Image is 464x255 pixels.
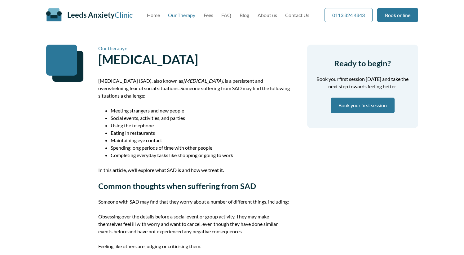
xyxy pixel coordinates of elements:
li: Maintaining eye contact [111,137,292,144]
a: Blog [240,12,249,18]
a: Fees [204,12,213,18]
li: Spending long periods of time with other people [111,144,292,152]
li: Eating in restaurants [111,129,292,137]
span: Leeds Anxiety [67,10,115,19]
a: FAQ [221,12,231,18]
a: Book your first session [331,98,395,113]
a: Book online [377,8,418,22]
a: Our therapy [98,45,125,51]
p: [MEDICAL_DATA] (SAD), also known as , is a persistent and overwhelming fear of social situations.... [98,77,292,99]
a: About us [258,12,277,18]
li: Using the telephone [111,122,292,129]
li: Completing everyday tasks like shopping or going to work [111,152,292,159]
a: Leeds AnxietyClinic [67,10,133,19]
p: Someone with SAD may find that they worry about a number of different things, including: [98,198,292,205]
em: [MEDICAL_DATA] [183,78,223,84]
p: Book your first session [DATE] and take the next step towards feeling better. [315,75,411,90]
p: Obsessing over the details before a social event or group activity. They may make themselves feel... [98,213,292,235]
a: Home [147,12,160,18]
h2: Ready to begin? [315,59,411,68]
p: » [98,45,292,52]
p: Feeling like others are judging or criticising them. [98,243,292,250]
a: 0113 824 4843 [325,8,373,22]
li: Social events, activities, and parties [111,114,292,122]
p: In this article, we'll explore what SAD is and how we treat it. [98,166,292,174]
a: Contact Us [285,12,309,18]
li: Meeting strangers and new people [111,107,292,114]
h1: [MEDICAL_DATA] [98,52,292,67]
a: Our Therapy [168,12,195,18]
h2: Common thoughts when suffering from SAD [98,181,292,191]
